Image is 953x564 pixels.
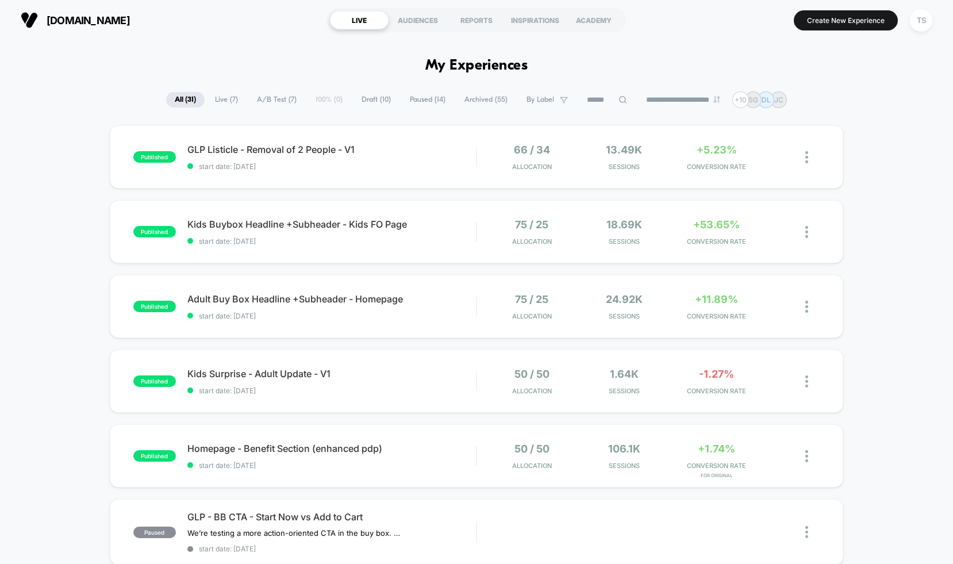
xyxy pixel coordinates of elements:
[910,9,932,32] div: TS
[699,368,734,380] span: -1.27%
[514,443,549,455] span: 50 / 50
[514,368,549,380] span: 50 / 50
[774,95,783,104] p: JC
[506,11,564,29] div: INSPIRATIONS
[512,462,552,470] span: Allocation
[564,11,623,29] div: ACADEMY
[187,144,476,155] span: GLP Listicle - Removal of 2 People - V1
[512,237,552,245] span: Allocation
[606,144,642,156] span: 13.49k
[133,450,176,462] span: published
[206,92,247,108] span: Live ( 7 )
[401,92,454,108] span: Paused ( 14 )
[187,443,476,454] span: Homepage - Benefit Section (enhanced pdp)
[133,375,176,387] span: published
[515,218,548,231] span: 75 / 25
[248,92,305,108] span: A/B Test ( 7 )
[673,462,760,470] span: CONVERSION RATE
[805,226,808,238] img: close
[447,11,506,29] div: REPORTS
[693,218,740,231] span: +53.65%
[673,237,760,245] span: CONVERSION RATE
[133,151,176,163] span: published
[748,95,758,104] p: SG
[166,92,205,108] span: All ( 31 )
[187,461,476,470] span: start date: [DATE]
[187,218,476,230] span: Kids Buybox Headline +Subheader - Kids FO Page
[456,92,516,108] span: Archived ( 55 )
[187,386,476,395] span: start date: [DATE]
[805,375,808,387] img: close
[581,387,668,395] span: Sessions
[133,226,176,237] span: published
[581,312,668,320] span: Sessions
[732,91,749,108] div: + 10
[698,443,735,455] span: +1.74%
[610,368,639,380] span: 1.64k
[581,462,668,470] span: Sessions
[805,151,808,163] img: close
[581,163,668,171] span: Sessions
[606,218,642,231] span: 18.69k
[187,293,476,305] span: Adult Buy Box Headline +Subheader - Homepage
[330,11,389,29] div: LIVE
[805,526,808,538] img: close
[187,237,476,245] span: start date: [DATE]
[805,301,808,313] img: close
[606,293,643,305] span: 24.92k
[794,10,898,30] button: Create New Experience
[515,293,548,305] span: 75 / 25
[512,163,552,171] span: Allocation
[21,11,38,29] img: Visually logo
[47,14,130,26] span: [DOMAIN_NAME]
[527,95,554,104] span: By Label
[187,312,476,320] span: start date: [DATE]
[389,11,447,29] div: AUDIENCES
[353,92,399,108] span: Draft ( 10 )
[425,57,528,74] h1: My Experiences
[187,162,476,171] span: start date: [DATE]
[697,144,737,156] span: +5.23%
[673,473,760,478] span: for Original
[133,527,176,538] span: paused
[512,387,552,395] span: Allocation
[762,95,771,104] p: DL
[187,511,476,523] span: GLP - BB CTA - Start Now vs Add to Cart
[187,528,401,538] span: We’re testing a more action-oriented CTA in the buy box. The current button reads “Start Now.” We...
[673,163,760,171] span: CONVERSION RATE
[17,11,133,29] button: [DOMAIN_NAME]
[514,144,550,156] span: 66 / 34
[906,9,936,32] button: TS
[187,368,476,379] span: Kids Surprise - Adult Update - V1
[512,312,552,320] span: Allocation
[608,443,640,455] span: 106.1k
[713,96,720,103] img: end
[133,301,176,312] span: published
[673,312,760,320] span: CONVERSION RATE
[805,450,808,462] img: close
[695,293,738,305] span: +11.89%
[673,387,760,395] span: CONVERSION RATE
[581,237,668,245] span: Sessions
[187,544,476,553] span: start date: [DATE]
